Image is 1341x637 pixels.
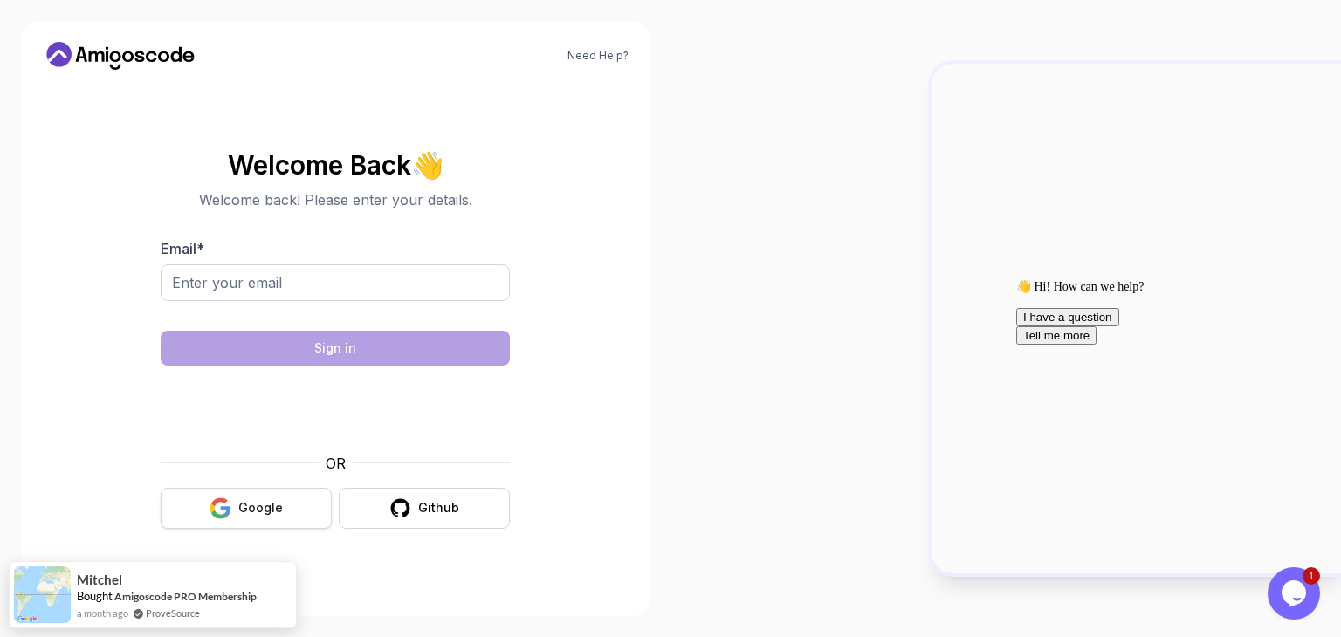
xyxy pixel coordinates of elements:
[146,606,200,620] a: ProveSource
[932,64,1341,573] img: Amigoscode Dashboard
[77,572,122,587] span: Mitchel
[77,589,113,603] span: Bought
[339,488,510,529] button: Github
[1268,567,1324,620] iframe: chat widget
[7,36,110,54] button: I have a question
[161,488,332,529] button: Google
[42,42,199,70] a: Home link
[7,8,134,21] span: 👋 Hi! How can we help?
[326,453,346,474] p: OR
[161,189,510,210] p: Welcome back! Please enter your details.
[161,240,204,257] label: Email *
[14,566,71,623] img: provesource social proof notification image
[114,590,257,603] a: Amigoscode PRO Membership
[161,264,510,301] input: Enter your email
[410,149,444,180] span: 👋
[567,49,629,63] a: Need Help?
[7,7,321,72] div: 👋 Hi! How can we help?I have a questionTell me more
[238,499,283,517] div: Google
[161,151,510,179] h2: Welcome Back
[7,54,87,72] button: Tell me more
[77,606,128,620] span: a month ago
[203,376,467,442] iframe: Widget containing checkbox for hCaptcha security challenge
[1009,272,1324,558] iframe: chat widget
[418,499,459,517] div: Github
[314,339,356,357] div: Sign in
[161,331,510,366] button: Sign in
